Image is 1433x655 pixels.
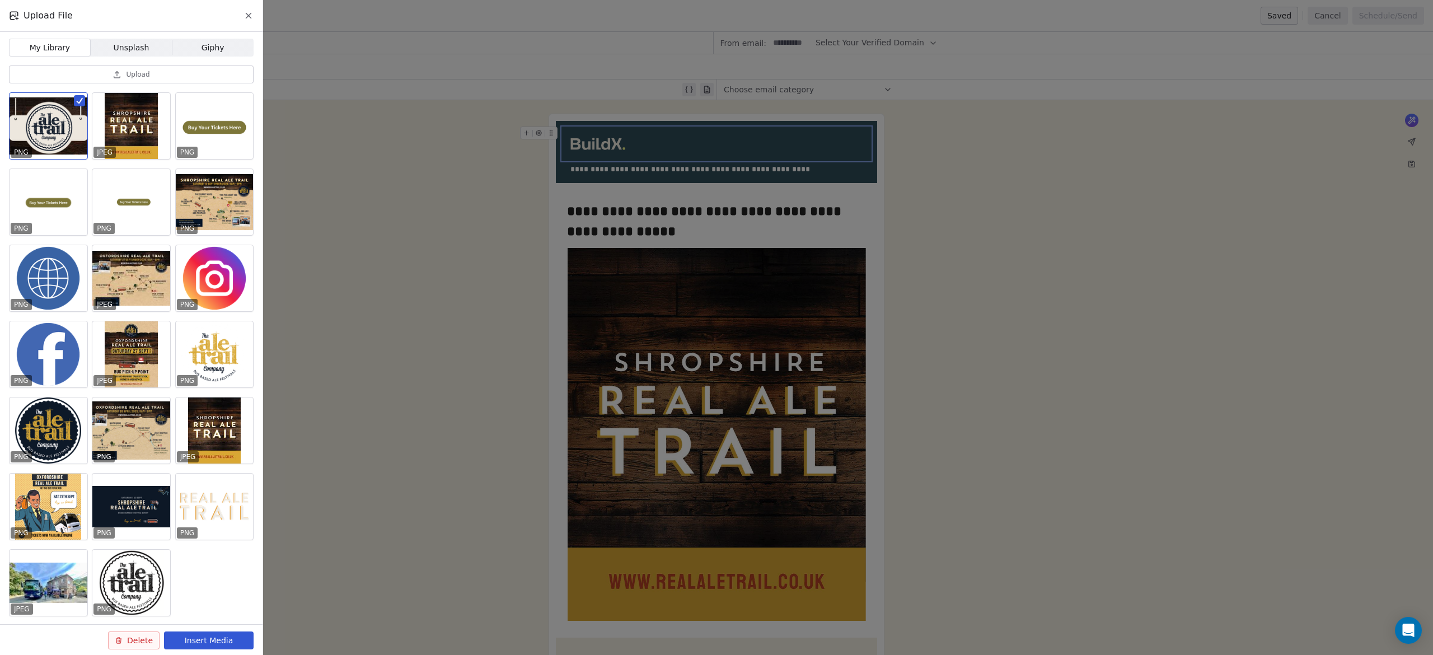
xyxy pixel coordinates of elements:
button: Upload [9,65,254,83]
p: JPEG [97,376,113,385]
p: PNG [14,148,29,157]
p: PNG [97,224,111,233]
p: PNG [14,300,29,309]
p: PNG [14,376,29,385]
p: PNG [180,224,195,233]
span: Unsplash [114,42,149,54]
p: PNG [14,452,29,461]
p: JPEG [14,605,30,614]
p: PNG [97,605,111,614]
p: PNG [180,148,195,157]
span: Upload [126,70,149,79]
p: PNG [180,528,195,537]
p: PNG [14,224,29,233]
button: Insert Media [164,631,254,649]
p: PNG [14,528,29,537]
p: JPEG [97,300,113,309]
p: PNG [97,452,111,461]
p: PNG [180,376,195,385]
span: Upload File [24,9,73,22]
button: Delete [108,631,160,649]
span: Giphy [202,42,224,54]
p: JPEG [180,452,196,461]
p: PNG [97,528,111,537]
p: PNG [180,300,195,309]
div: Open Intercom Messenger [1395,617,1422,644]
p: JPEG [97,148,113,157]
